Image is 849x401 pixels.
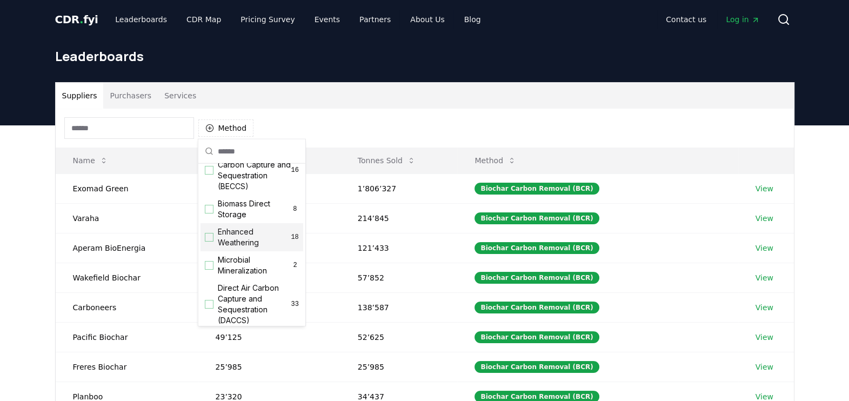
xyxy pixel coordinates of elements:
a: View [756,243,773,253]
a: Events [306,10,349,29]
a: View [756,183,773,194]
span: . [79,13,83,26]
td: Carboneers [56,292,198,322]
button: Services [158,83,203,109]
a: Contact us [657,10,715,29]
div: Biochar Carbon Removal (BCR) [474,212,599,224]
button: Method [198,119,254,137]
td: 57’852 [340,263,458,292]
div: Biochar Carbon Removal (BCR) [474,272,599,284]
td: Freres Biochar [56,352,198,382]
span: CDR fyi [55,13,98,26]
a: View [756,362,773,372]
button: Method [466,150,525,171]
td: Aperam BioEnergia [56,233,198,263]
td: 49’125 [198,322,340,352]
td: Exomad Green [56,173,198,203]
a: Pricing Survey [232,10,303,29]
a: View [756,213,773,224]
span: 2 [291,261,299,270]
button: Name [64,150,117,171]
a: Log in [717,10,768,29]
td: 121’433 [340,233,458,263]
td: 25’985 [340,352,458,382]
a: View [756,272,773,283]
div: Biochar Carbon Removal (BCR) [474,331,599,343]
a: View [756,332,773,343]
a: Blog [456,10,490,29]
td: 25’985 [198,352,340,382]
td: Wakefield Biochar [56,263,198,292]
span: Enhanced Weathering [218,226,291,248]
span: Direct Air Carbon Capture and Sequestration (DACCS) [218,283,291,326]
a: CDR Map [178,10,230,29]
h1: Leaderboards [55,48,794,65]
nav: Main [106,10,489,29]
span: 33 [291,300,298,309]
button: Suppliers [56,83,104,109]
a: Partners [351,10,399,29]
div: Biochar Carbon Removal (BCR) [474,361,599,373]
td: 214’845 [340,203,458,233]
td: 52’625 [340,322,458,352]
button: Tonnes Sold [349,150,424,171]
nav: Main [657,10,768,29]
div: Biochar Carbon Removal (BCR) [474,183,599,195]
a: About Us [402,10,453,29]
span: 8 [291,205,299,213]
span: Microbial Mineralization [218,255,291,276]
div: Biochar Carbon Removal (BCR) [474,302,599,313]
span: Biomass Direct Storage [218,198,291,220]
span: 16 [291,166,298,175]
td: Varaha [56,203,198,233]
span: 18 [291,233,299,242]
span: Log in [726,14,759,25]
span: Bioenergy with Carbon Capture and Sequestration (BECCS) [218,149,291,192]
td: 138’587 [340,292,458,322]
td: 1’806’327 [340,173,458,203]
div: Biochar Carbon Removal (BCR) [474,242,599,254]
a: View [756,302,773,313]
td: Pacific Biochar [56,322,198,352]
button: Purchasers [103,83,158,109]
a: Leaderboards [106,10,176,29]
a: CDR.fyi [55,12,98,27]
